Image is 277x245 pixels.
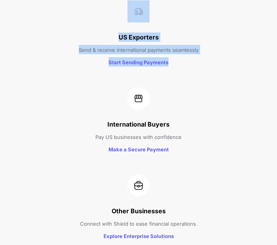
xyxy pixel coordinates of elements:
[109,145,169,153] a: Make a Secure Payment
[107,120,170,128] strong: International Buyers
[79,47,199,53] span: Send & receive international payments seamlessly
[95,134,182,140] span: Pay US businesses with confidence
[104,233,174,239] strong: Explore Enterprise Solutions
[80,221,197,227] span: Connect with Shield to ease financial operations.
[112,207,166,215] strong: Other Businesses
[119,33,159,41] strong: US Exporters
[109,58,168,66] a: Start Sending Payments
[109,146,169,152] strong: Make a Secure Payment
[109,59,168,65] strong: Start Sending Payments
[104,232,174,240] a: Explore Enterprise Solutions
